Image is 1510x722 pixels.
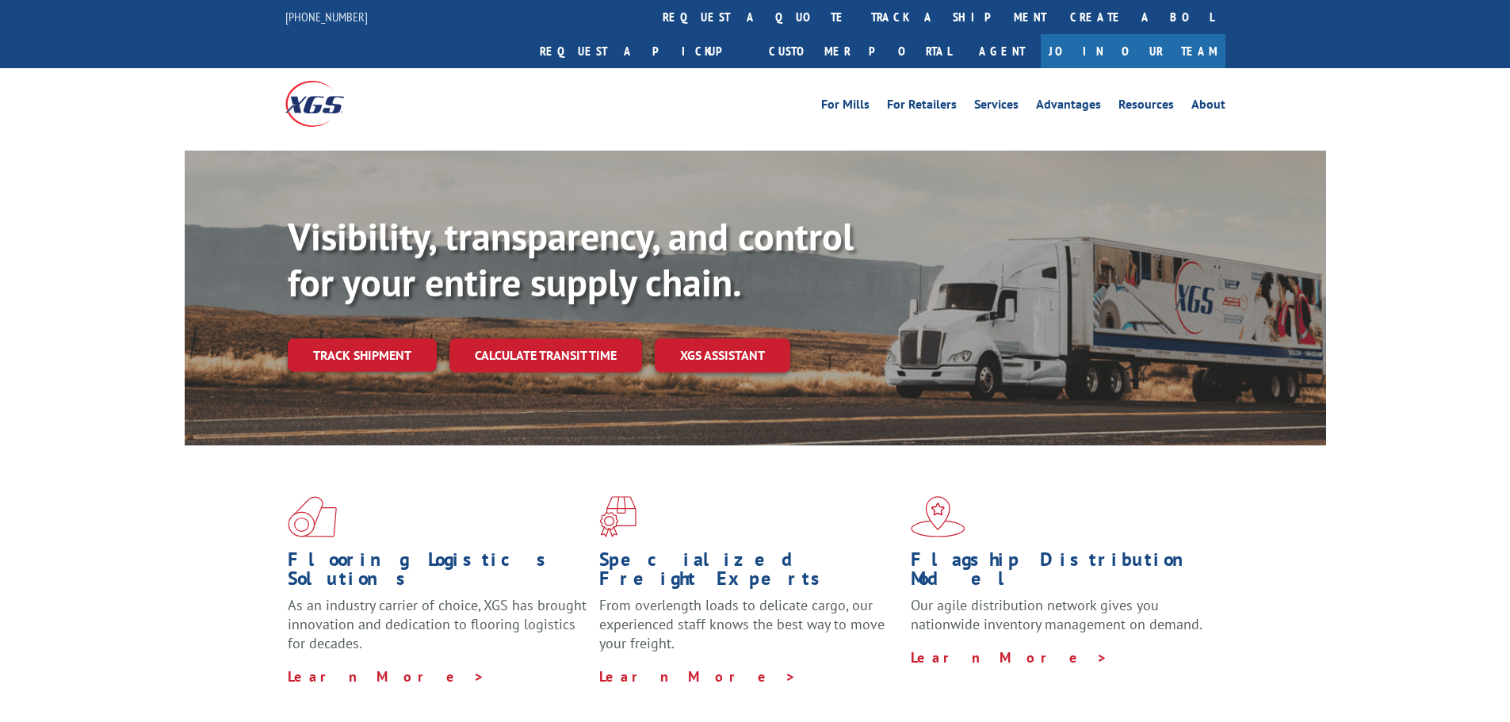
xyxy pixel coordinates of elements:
a: XGS ASSISTANT [655,338,790,372]
a: Request a pickup [528,34,757,68]
h1: Flooring Logistics Solutions [288,550,587,596]
a: Advantages [1036,98,1101,116]
img: xgs-icon-total-supply-chain-intelligence-red [288,496,337,537]
a: Learn More > [288,667,485,686]
img: xgs-icon-focused-on-flooring-red [599,496,636,537]
img: xgs-icon-flagship-distribution-model-red [911,496,965,537]
span: Our agile distribution network gives you nationwide inventory management on demand. [911,596,1202,633]
p: From overlength loads to delicate cargo, our experienced staff knows the best way to move your fr... [599,596,899,667]
span: As an industry carrier of choice, XGS has brought innovation and dedication to flooring logistics... [288,596,587,652]
a: For Mills [821,98,870,116]
a: Track shipment [288,338,437,372]
a: Services [974,98,1019,116]
a: Join Our Team [1041,34,1225,68]
h1: Specialized Freight Experts [599,550,899,596]
a: [PHONE_NUMBER] [285,9,368,25]
a: Agent [963,34,1041,68]
a: Calculate transit time [449,338,642,372]
a: Customer Portal [757,34,963,68]
a: Learn More > [911,648,1108,667]
a: Learn More > [599,667,797,686]
a: For Retailers [887,98,957,116]
a: Resources [1118,98,1174,116]
h1: Flagship Distribution Model [911,550,1210,596]
a: About [1191,98,1225,116]
b: Visibility, transparency, and control for your entire supply chain. [288,212,854,307]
